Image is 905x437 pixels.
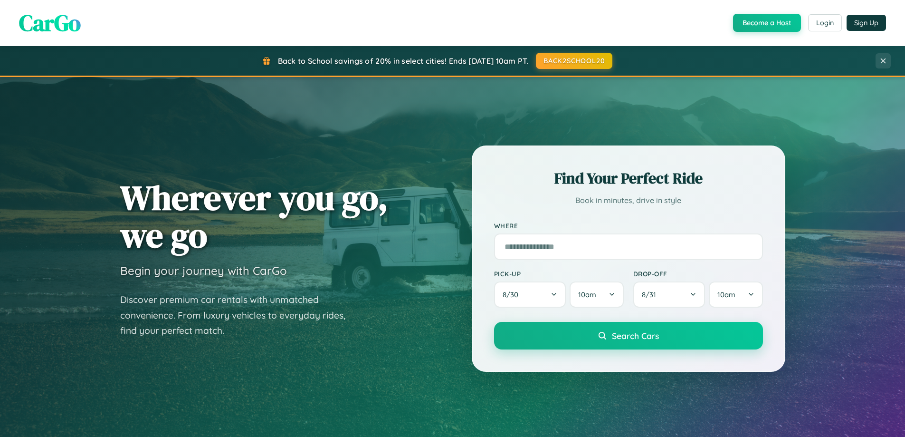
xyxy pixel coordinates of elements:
button: 8/30 [494,282,566,308]
span: CarGo [19,7,81,39]
span: 8 / 30 [503,290,523,299]
button: 10am [570,282,623,308]
button: 10am [709,282,762,308]
button: 8/31 [633,282,705,308]
label: Pick-up [494,270,624,278]
button: Search Cars [494,322,763,350]
span: 8 / 31 [642,290,661,299]
button: Sign Up [847,15,886,31]
label: Where [494,222,763,230]
button: BACK2SCHOOL20 [536,53,612,69]
span: 10am [578,290,596,299]
span: 10am [717,290,735,299]
p: Book in minutes, drive in style [494,194,763,207]
button: Become a Host [733,14,801,32]
button: Login [808,14,842,31]
span: Search Cars [612,330,659,341]
label: Drop-off [633,270,763,278]
span: Back to School savings of 20% in select cities! Ends [DATE] 10am PT. [278,56,529,66]
p: Discover premium car rentals with unmatched convenience. From luxury vehicles to everyday rides, ... [120,292,358,339]
h2: Find Your Perfect Ride [494,168,763,189]
h3: Begin your journey with CarGo [120,263,287,278]
h1: Wherever you go, we go [120,179,388,254]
